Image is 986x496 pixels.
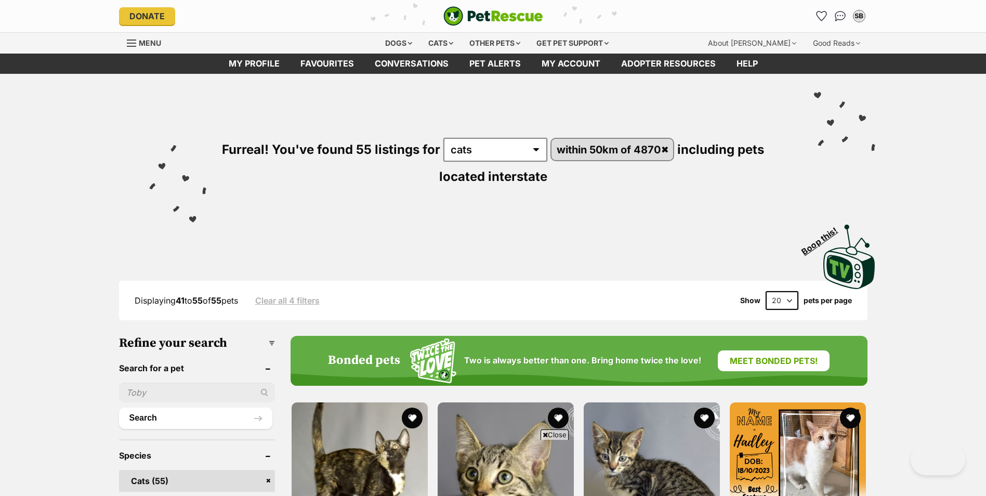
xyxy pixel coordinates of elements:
[218,54,290,74] a: My profile
[835,11,846,21] img: chat-41dd97257d64d25036548639549fe6c8038ab92f7586957e7f3b1b290dea8141.svg
[443,6,543,26] a: PetRescue
[222,142,440,157] span: Furreal! You've found 55 listings for
[328,354,400,368] h4: Bonded pets
[378,33,419,54] div: Dogs
[192,295,203,306] strong: 55
[119,470,275,492] a: Cats (55)
[740,296,760,305] span: Show
[139,38,161,47] span: Menu
[840,408,861,428] button: favourite
[410,338,456,384] img: Squiggle
[832,8,849,24] a: Conversations
[119,408,272,428] button: Search
[211,295,221,306] strong: 55
[551,139,673,160] a: within 50km of 4870
[531,54,611,74] a: My account
[127,33,168,51] a: Menu
[804,296,852,305] label: pets per page
[459,54,531,74] a: Pet alerts
[799,219,847,256] span: Boop this!
[541,429,569,440] span: Close
[119,451,275,460] header: Species
[813,8,867,24] ul: Account quick links
[823,225,875,289] img: PetRescue TV logo
[439,142,764,184] span: including pets located interstate
[402,408,423,428] button: favourite
[119,336,275,350] h3: Refine your search
[813,8,830,24] a: Favourites
[119,363,275,373] header: Search for a pet
[176,295,185,306] strong: 41
[823,215,875,291] a: Boop this!
[443,6,543,26] img: logo-cat-932fe2b9b8326f06289b0f2fb663e598f794de774fb13d1741a6617ecf9a85b4.svg
[694,408,715,428] button: favourite
[851,8,867,24] button: My account
[529,33,616,54] div: Get pet support
[290,54,364,74] a: Favourites
[421,33,461,54] div: Cats
[364,54,459,74] a: conversations
[119,383,275,402] input: Toby
[611,54,726,74] a: Adopter resources
[255,296,320,305] a: Clear all 4 filters
[911,444,965,475] iframe: Help Scout Beacon - Open
[854,11,864,21] div: SB
[726,54,768,74] a: Help
[304,444,682,491] iframe: Advertisement
[718,350,830,371] a: Meet bonded pets!
[548,408,569,428] button: favourite
[806,33,867,54] div: Good Reads
[464,356,701,366] span: Two is always better than one. Bring home twice the love!
[462,33,528,54] div: Other pets
[135,295,238,306] span: Displaying to of pets
[119,7,175,25] a: Donate
[701,33,804,54] div: About [PERSON_NAME]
